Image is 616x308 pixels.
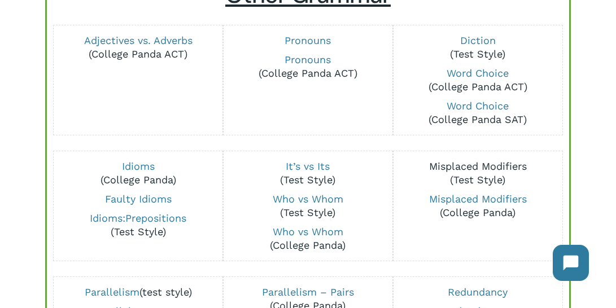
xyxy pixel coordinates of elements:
a: Who vs Whom [273,226,343,237]
p: (test style) [59,285,217,299]
a: Idioms [122,160,155,172]
a: Diction [460,34,496,46]
p: (College Panda SAT) [399,99,557,126]
a: Idioms:Prepositions [90,212,186,224]
a: Redundancy [448,286,508,298]
p: (Test Style) [229,192,387,219]
p: (Test Style) [399,34,557,61]
a: Word Choice [447,67,509,79]
p: (College Panda ACT) [59,34,217,61]
p: (Test Style) [59,212,217,239]
iframe: Chatbot [541,234,600,292]
p: (College Panda ACT) [229,53,387,80]
p: (College Panda) [399,192,557,219]
a: Pronouns [285,34,331,46]
a: It’s vs Its [286,160,330,172]
a: Adjectives vs. Adverbs [84,34,193,46]
a: Misplaced Modifiers [429,193,527,205]
a: Word Choice [447,100,509,112]
a: Misplaced Modifiers [429,160,527,172]
a: Faulty Idioms [105,193,172,205]
a: Parallelism [85,286,139,298]
a: Who vs Whom [273,193,343,205]
p: (College Panda) [229,225,387,252]
p: (Test Style) [229,160,387,187]
p: (Test Style) [399,160,557,187]
a: Pronouns [285,54,331,65]
p: (College Panda ACT) [399,67,557,94]
a: Parallelism – Pairs [262,286,354,298]
p: (College Panda) [59,160,217,187]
